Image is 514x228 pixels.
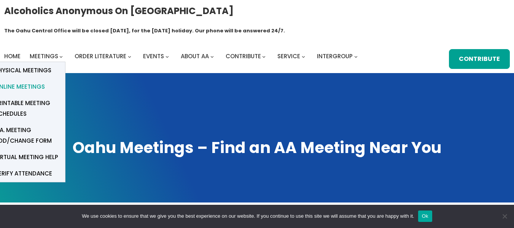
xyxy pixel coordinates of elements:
[418,210,432,222] button: Ok
[4,27,285,35] h1: The Oahu Central Office will be closed [DATE], for the [DATE] holiday. Our phone will be answered...
[317,52,353,60] span: Intergroup
[226,51,261,62] a: Contribute
[277,51,300,62] a: Service
[262,55,266,58] button: Contribute submenu
[143,52,164,60] span: Events
[210,55,214,58] button: About AA submenu
[30,52,58,60] span: Meetings
[75,52,126,60] span: Order Literature
[4,52,21,60] span: Home
[143,51,164,62] a: Events
[4,51,360,62] nav: Intergroup
[181,52,209,60] span: About AA
[317,51,353,62] a: Intergroup
[181,51,209,62] a: About AA
[277,52,300,60] span: Service
[449,49,510,69] a: Contribute
[501,212,508,220] span: No
[4,3,234,19] a: Alcoholics Anonymous on [GEOGRAPHIC_DATA]
[302,55,305,58] button: Service submenu
[30,51,58,62] a: Meetings
[4,51,21,62] a: Home
[59,55,63,58] button: Meetings submenu
[226,52,261,60] span: Contribute
[165,55,169,58] button: Events submenu
[128,55,131,58] button: Order Literature submenu
[354,55,358,58] button: Intergroup submenu
[8,137,506,158] h1: Oahu Meetings – Find an AA Meeting Near You
[82,212,414,220] span: We use cookies to ensure that we give you the best experience on our website. If you continue to ...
